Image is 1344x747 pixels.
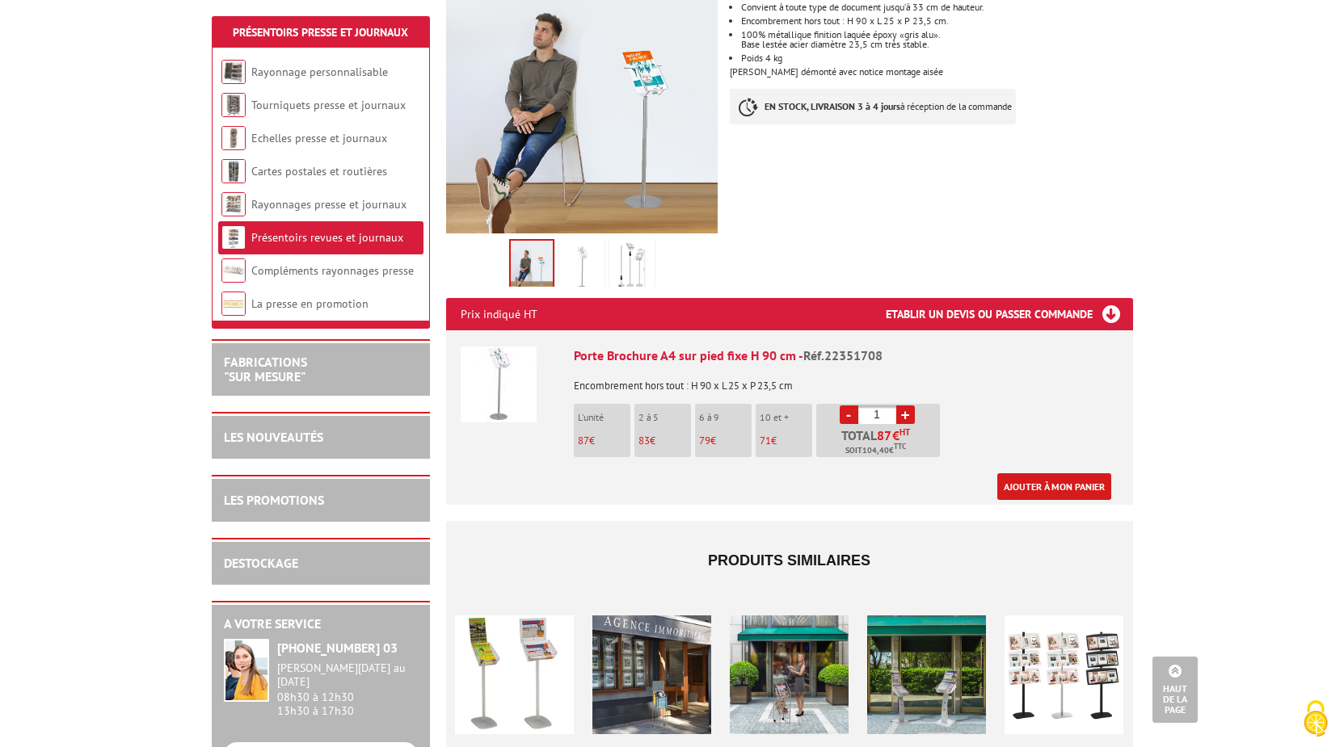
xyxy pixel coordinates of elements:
[900,426,910,438] sup: HT
[221,258,246,283] img: Compléments rayonnages presse
[224,492,324,508] a: LES PROMOTIONS
[741,16,1132,26] li: Encombrement hors tout : H 90 x L 25 x P 23,5 cm.
[574,369,1119,392] p: Encombrement hors tout : H 90 x L 25 x P 23,5 cm
[221,225,246,250] img: Présentoirs revues et journaux
[708,552,870,569] span: Produits similaires
[224,617,418,632] h2: A votre service
[760,412,812,423] p: 10 et +
[251,98,406,112] a: Tourniquets presse et journaux
[741,53,1132,63] li: Poids 4 kg
[862,444,889,457] span: 104,40
[578,435,630,447] p: €
[638,434,650,447] span: 83
[562,242,601,292] img: presentoirs_brochures_22351708_1.jpg
[886,298,1133,330] h3: Etablir un devis ou passer commande
[574,346,1119,365] div: Porte Brochure A4 sur pied fixe H 90 cm -
[997,473,1111,500] a: Ajouter à mon panier
[765,100,900,112] strong: EN STOCK, LIVRAISON 3 à 4 jours
[224,429,323,445] a: LES NOUVEAUTÉS
[638,435,691,447] p: €
[221,60,246,84] img: Rayonnage personnalisable
[613,242,651,292] img: 22351708_dessin.jpg
[251,197,407,212] a: Rayonnages presse et journaux
[1287,692,1344,747] button: Cookies (fenêtre modale)
[578,412,630,423] p: L'unité
[892,429,900,442] span: €
[896,405,915,424] a: +
[840,405,858,424] a: -
[699,412,752,423] p: 6 à 9
[224,639,269,702] img: widget-service.jpg
[699,435,752,447] p: €
[461,298,537,330] p: Prix indiqué HT
[277,640,398,656] strong: [PHONE_NUMBER] 03
[1296,699,1336,739] img: Cookies (fenêtre modale)
[638,412,691,423] p: 2 à 5
[224,555,298,571] a: DESTOCKAGE
[221,126,246,150] img: Echelles presse et journaux
[233,25,408,40] a: Présentoirs Presse et Journaux
[803,347,883,363] span: Réf.22351708
[760,435,812,447] p: €
[511,241,553,291] img: porte_brochure_a4_sur_pied_fixe_h90cm_22351708_mise_en_scene.jpg
[251,296,369,311] a: La presse en promotion
[741,30,1132,49] li: 100% métallique finition laquée époxy «gris alu». Base lestée acier diamètre 23,5 cm très stable.
[277,661,418,689] div: [PERSON_NAME][DATE] au [DATE]
[845,444,906,457] span: Soit €
[277,661,418,717] div: 08h30 à 12h30 13h30 à 17h30
[221,192,246,216] img: Rayonnages presse et journaux
[820,429,940,457] p: Total
[251,164,387,178] a: Cartes postales et routières
[894,442,906,451] sup: TTC
[251,230,403,245] a: Présentoirs revues et journaux
[730,89,1016,124] p: à réception de la commande
[877,429,892,442] span: 87
[221,292,246,316] img: La presse en promotion
[251,263,414,278] a: Compléments rayonnages presse
[699,434,710,447] span: 79
[221,93,246,117] img: Tourniquets presse et journaux
[224,354,307,384] a: FABRICATIONS"Sur Mesure"
[741,2,1132,12] li: Convient à toute type de document jusqu’à 33 cm de hauteur.
[251,131,387,145] a: Echelles presse et journaux
[578,434,589,447] span: 87
[1152,657,1198,723] a: Haut de la page
[760,434,771,447] span: 71
[461,346,537,422] img: Porte Brochure A4 sur pied fixe H 90 cm
[221,159,246,183] img: Cartes postales et routières
[251,65,388,79] a: Rayonnage personnalisable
